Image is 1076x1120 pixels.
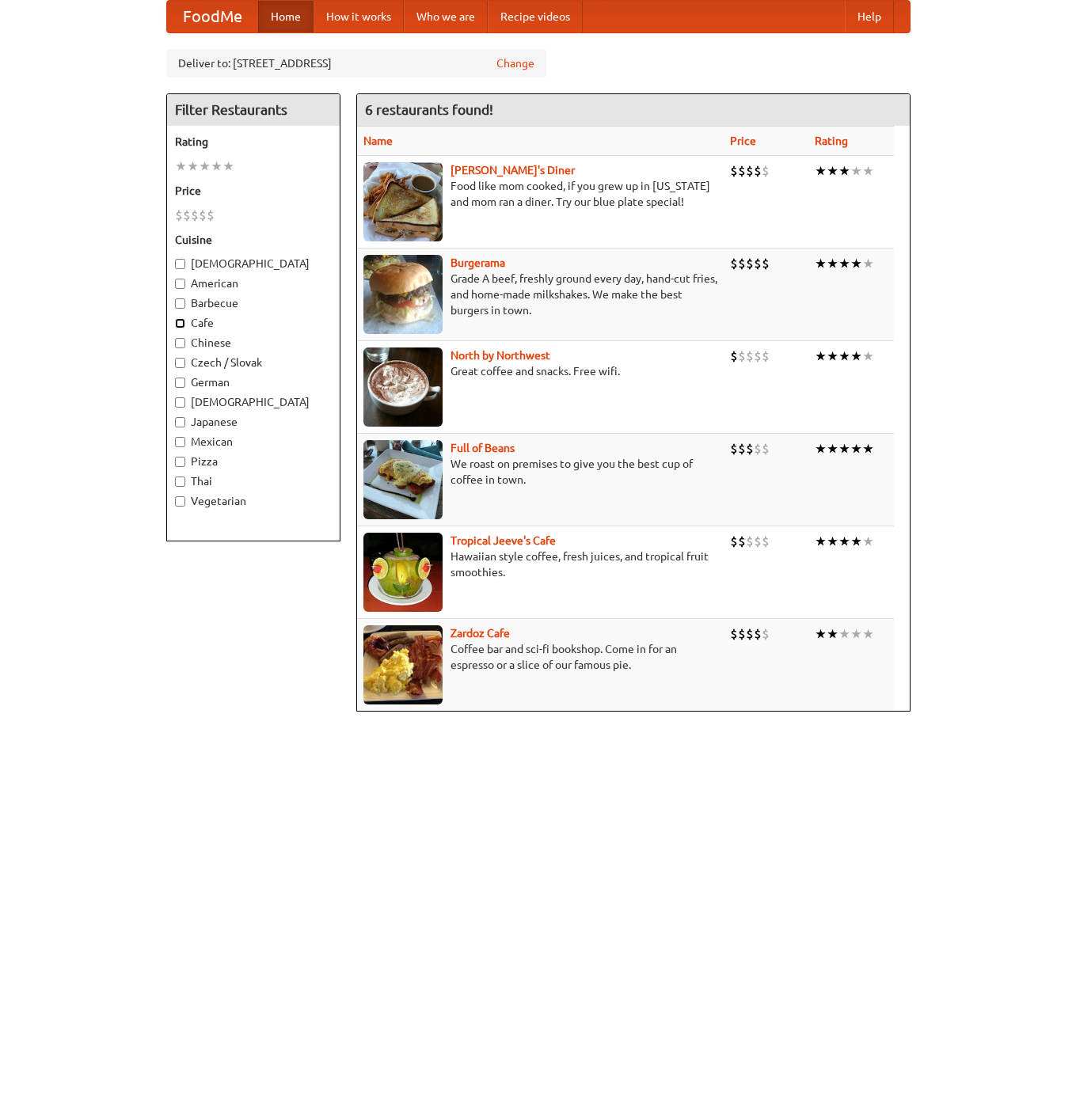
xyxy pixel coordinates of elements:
[175,207,183,224] li: $
[754,533,762,550] li: $
[191,207,199,224] li: $
[363,363,717,379] p: Great coffee and snacks. Free wifi.
[363,641,717,673] p: Coffee bar and sci-fi bookshop. Come in for an espresso or a slice of our famous pie.
[175,295,332,311] label: Barbecue
[175,183,332,199] h5: Price
[762,625,770,643] li: $
[738,625,746,643] li: $
[845,1,894,32] a: Help
[363,456,717,488] p: We roast on premises to give you the best cup of coffee in town.
[363,533,443,612] img: jeeves.jpg
[862,347,874,365] li: ★
[363,347,443,427] img: north.jpg
[451,627,510,640] a: Zardoz Cafe
[754,255,762,272] li: $
[363,255,443,334] img: burgerama.jpg
[175,394,332,410] label: [DEMOGRAPHIC_DATA]
[827,533,838,550] li: ★
[363,271,717,318] p: Grade A beef, freshly ground every day, hand-cut fries, and home-made milkshakes. We make the bes...
[738,347,746,365] li: $
[862,255,874,272] li: ★
[451,256,505,269] b: Burgerama
[754,440,762,457] li: $
[850,162,862,180] li: ★
[363,178,717,210] p: Food like mom cooked, if you grew up in [US_STATE] and mom ran a diner. Try our blue plate special!
[222,158,234,175] li: ★
[175,232,332,248] h5: Cuisine
[746,255,754,272] li: $
[815,440,827,457] li: ★
[762,533,770,550] li: $
[211,158,222,175] li: ★
[746,625,754,643] li: $
[730,625,738,643] li: $
[730,162,738,180] li: $
[738,255,746,272] li: $
[850,625,862,643] li: ★
[363,162,443,241] img: sallys.jpg
[175,417,185,427] input: Japanese
[815,135,848,147] a: Rating
[175,457,185,467] input: Pizza
[762,255,770,272] li: $
[175,134,332,150] h5: Rating
[451,164,575,177] b: [PERSON_NAME]'s Diner
[730,440,738,457] li: $
[175,496,185,507] input: Vegetarian
[762,440,770,457] li: $
[175,454,332,469] label: Pizza
[730,135,756,147] a: Price
[404,1,488,32] a: Who we are
[488,1,583,32] a: Recipe videos
[199,158,211,175] li: ★
[746,440,754,457] li: $
[827,162,838,180] li: ★
[815,162,827,180] li: ★
[754,162,762,180] li: $
[738,162,746,180] li: $
[183,207,191,224] li: $
[754,347,762,365] li: $
[850,533,862,550] li: ★
[175,335,332,351] label: Chinese
[730,347,738,365] li: $
[838,625,850,643] li: ★
[838,533,850,550] li: ★
[451,349,550,362] a: North by Northwest
[363,549,717,580] p: Hawaiian style coffee, fresh juices, and tropical fruit smoothies.
[175,493,332,509] label: Vegetarian
[365,102,493,117] ng-pluralize: 6 restaurants found!
[175,158,187,175] li: ★
[175,378,185,388] input: German
[175,476,185,487] input: Thai
[862,533,874,550] li: ★
[862,162,874,180] li: ★
[862,625,874,643] li: ★
[451,442,515,454] a: Full of Beans
[175,315,332,331] label: Cafe
[850,347,862,365] li: ★
[827,440,838,457] li: ★
[363,135,393,147] a: Name
[838,162,850,180] li: ★
[827,625,838,643] li: ★
[730,533,738,550] li: $
[762,162,770,180] li: $
[838,347,850,365] li: ★
[175,275,332,291] label: American
[815,255,827,272] li: ★
[827,255,838,272] li: ★
[496,55,534,71] a: Change
[746,347,754,365] li: $
[363,440,443,519] img: beans.jpg
[175,414,332,430] label: Japanese
[827,347,838,365] li: ★
[850,255,862,272] li: ★
[175,437,185,447] input: Mexican
[862,440,874,457] li: ★
[175,256,332,271] label: [DEMOGRAPHIC_DATA]
[175,358,185,368] input: Czech / Slovak
[175,259,185,269] input: [DEMOGRAPHIC_DATA]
